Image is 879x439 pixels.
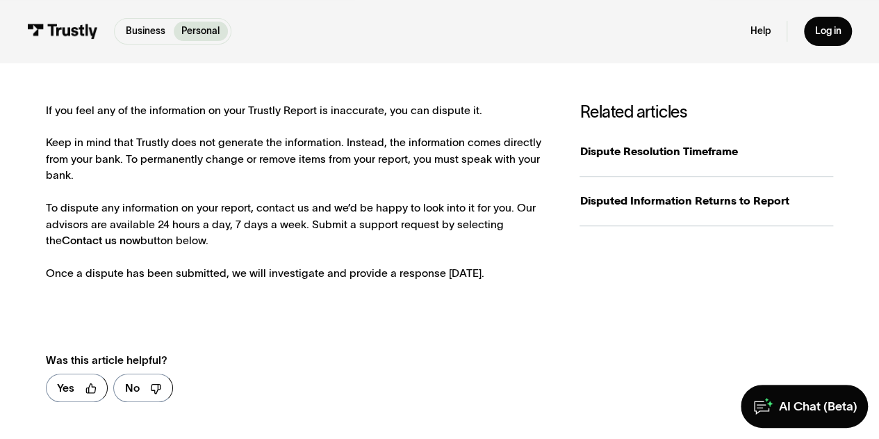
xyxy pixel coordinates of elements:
p: Business [126,24,165,39]
div: Dispute Resolution Timeframe [580,143,833,159]
a: No [113,374,173,402]
p: Personal [181,24,220,39]
a: Help [750,25,771,38]
a: Disputed Information Returns to Report [580,177,833,226]
div: Log in [814,25,841,38]
a: Log in [804,17,852,45]
div: Disputed Information Returns to Report [580,193,833,209]
div: Was this article helpful? [46,352,524,368]
a: Business [117,22,173,41]
a: Personal [174,22,228,41]
div: No [125,380,140,396]
strong: Contact us now [62,234,140,246]
h3: Related articles [580,102,833,122]
a: Yes [46,374,108,402]
div: If you feel any of the information on your Trustly Report is inaccurate, you can dispute it. Keep... [46,102,553,282]
a: Dispute Resolution Timeframe [580,127,833,177]
img: Trustly Logo [27,24,98,38]
div: Yes [57,380,74,396]
div: AI Chat (Beta) [779,399,857,415]
a: AI Chat (Beta) [741,385,868,429]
